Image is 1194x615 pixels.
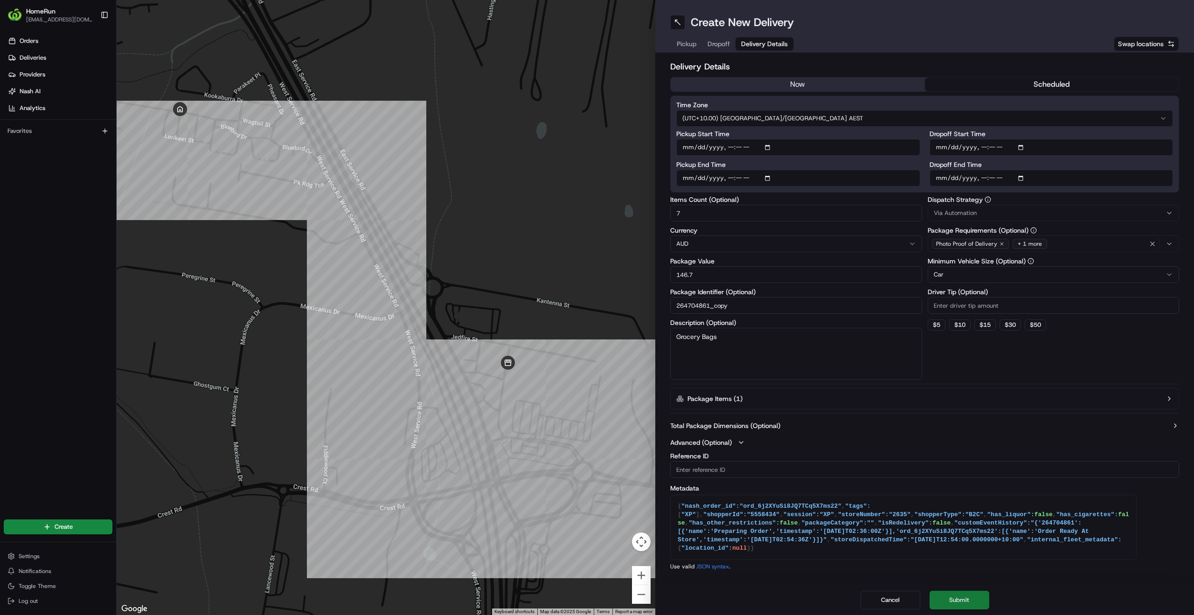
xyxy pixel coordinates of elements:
button: Advanced (Optional) [670,438,1179,447]
span: Toggle Theme [19,582,56,590]
button: Submit [930,591,989,609]
a: Deliveries [4,50,116,65]
button: Log out [4,594,112,608]
span: Settings [19,553,40,560]
button: [EMAIL_ADDRESS][DOMAIN_NAME] [26,16,93,23]
label: Dispatch Strategy [928,196,1180,203]
a: Open this area in Google Maps (opens a new window) [119,603,150,615]
input: Enter driver tip amount [928,297,1180,314]
label: Items Count (Optional) [670,196,922,203]
button: Zoom out [632,585,651,604]
button: $50 [1025,319,1046,331]
button: Notifications [4,565,112,578]
span: Analytics [20,104,45,112]
button: Cancel [861,591,920,609]
a: Nash AI [4,84,116,99]
img: HomeRun [7,7,22,22]
label: Driver Tip (Optional) [928,289,1180,295]
button: HomeRunHomeRun[EMAIL_ADDRESS][DOMAIN_NAME] [4,4,97,26]
label: Minimum Vehicle Size (Optional) [928,258,1180,264]
span: Pickup [677,39,696,48]
input: Enter package value [670,266,922,283]
input: Enter number of items [670,205,922,221]
label: Package Identifier (Optional) [670,289,922,295]
label: Advanced (Optional) [670,438,732,447]
label: Total Package Dimensions (Optional) [670,421,780,430]
label: Currency [670,227,922,234]
span: Photo Proof of Delivery [936,240,997,248]
label: Package Requirements (Optional) [928,227,1180,234]
button: Minimum Vehicle Size (Optional) [1027,258,1034,264]
span: Providers [20,70,45,79]
textarea: {"nash_order_id":"ord_6j2XYuSi8JQ7TCq5X7ms22","tags":["XP"],"shopperId":"5558434","session":"XP",... [671,495,1136,560]
span: Log out [19,597,38,605]
p: Use valid . [670,563,1179,570]
label: Dropoff End Time [930,161,1173,168]
input: Enter package identifier [670,297,922,314]
button: Total Package Dimensions (Optional) [670,421,1179,430]
button: Keyboard shortcuts [494,608,535,615]
span: Orders [20,37,38,45]
a: Orders [4,34,116,48]
div: Favorites [4,124,112,138]
span: Create [55,523,73,531]
a: Report a map error [615,609,653,614]
button: Map camera controls [632,532,651,551]
label: Package Value [670,258,922,264]
span: Notifications [19,567,51,575]
span: Dropoff [708,39,730,48]
button: $5 [928,319,945,331]
label: Metadata [670,484,1179,493]
a: Providers [4,67,116,82]
label: Time Zone [676,102,1173,108]
a: JSON syntax [696,563,729,570]
h1: Create New Delivery [691,15,794,30]
button: Package Requirements (Optional) [1030,227,1037,234]
label: Package Items ( 1 ) [687,394,743,403]
span: Deliveries [20,54,46,62]
span: Delivery Details [741,39,788,48]
a: Terms (opens in new tab) [597,609,610,614]
label: Dropoff Start Time [930,131,1173,137]
button: HomeRun [26,7,56,16]
span: Nash AI [20,87,41,96]
button: Zoom in [632,566,651,585]
div: + 1 more [1013,239,1047,249]
label: Pickup Start Time [676,131,920,137]
span: Map data ©2025 Google [540,609,591,614]
button: Settings [4,550,112,563]
button: Create [4,519,112,534]
button: Dispatch Strategy [985,196,991,203]
button: Swap locations [1114,36,1179,51]
h2: Delivery Details [670,60,1179,73]
img: Google [119,603,150,615]
label: Description (Optional) [670,319,922,326]
button: now [671,77,925,91]
a: Analytics [4,101,116,116]
button: $30 [1000,319,1021,331]
textarea: Grocery Bags [670,328,922,380]
label: Pickup End Time [676,161,920,168]
input: Enter reference ID [670,461,1179,478]
span: Swap locations [1118,39,1164,48]
button: Package Items (1) [670,388,1179,409]
button: $15 [974,319,996,331]
button: $10 [949,319,971,331]
button: Via Automation [928,205,1180,221]
button: scheduled [925,77,1179,91]
span: Via Automation [934,209,977,217]
button: Photo Proof of Delivery+ 1 more [928,235,1180,252]
label: Reference ID [670,453,1179,459]
button: Toggle Theme [4,580,112,593]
